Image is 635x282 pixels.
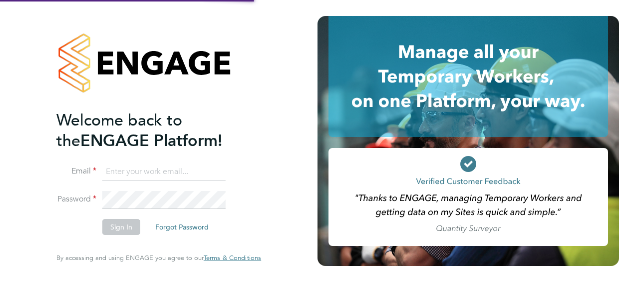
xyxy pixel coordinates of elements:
input: Enter your work email... [102,163,226,181]
h2: ENGAGE Platform! [56,110,251,151]
span: Welcome back to the [56,110,182,150]
a: Terms & Conditions [204,254,261,262]
button: Forgot Password [147,219,217,235]
label: Password [56,194,96,204]
label: Email [56,166,96,176]
button: Sign In [102,219,140,235]
span: Terms & Conditions [204,253,261,262]
span: By accessing and using ENGAGE you agree to our [56,253,261,262]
